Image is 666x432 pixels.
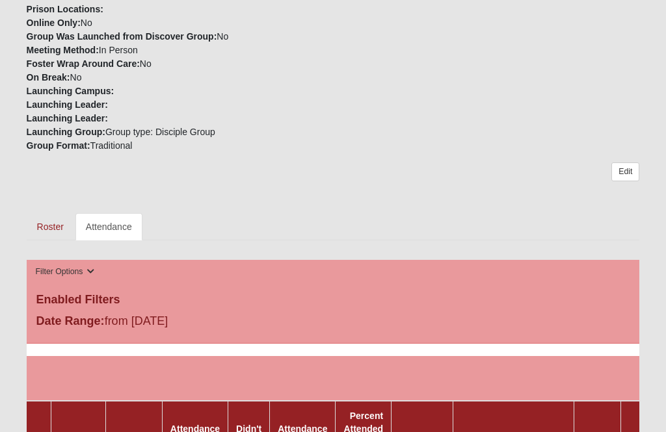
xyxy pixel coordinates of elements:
strong: Launching Leader: [27,99,108,110]
strong: Prison Locations: [27,4,103,14]
strong: Launching Campus: [27,86,114,96]
h4: Enabled Filters [36,293,630,307]
strong: Launching Group: [27,127,105,137]
strong: On Break: [27,72,70,83]
strong: Launching Leader: [27,113,108,123]
div: from [DATE] [27,312,231,333]
button: Filter Options [32,265,99,279]
a: Attendance [75,213,142,240]
a: Edit [611,162,639,181]
a: Roster [27,213,74,240]
label: Date Range: [36,312,105,330]
strong: Meeting Method: [27,45,99,55]
strong: Online Only: [27,18,81,28]
strong: Foster Wrap Around Care: [27,58,140,69]
strong: Group Format: [27,140,90,151]
strong: Group Was Launched from Discover Group: [27,31,217,42]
